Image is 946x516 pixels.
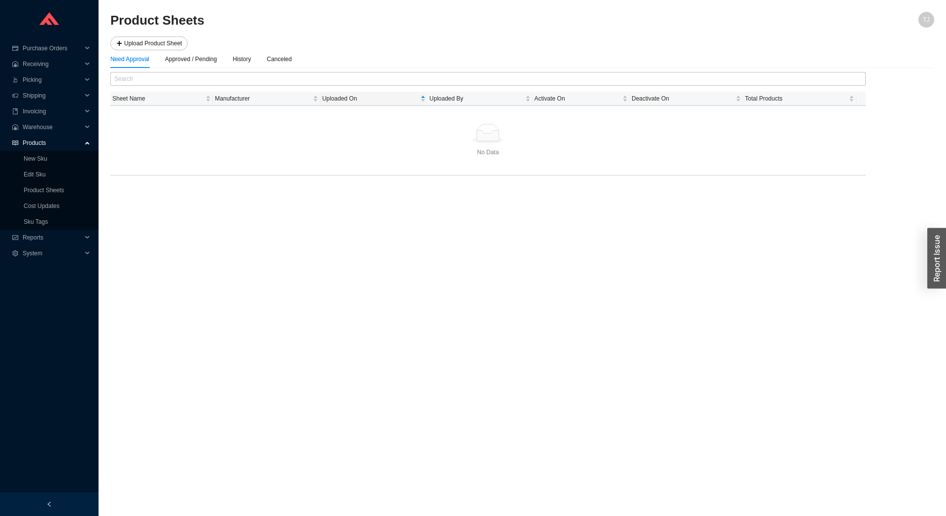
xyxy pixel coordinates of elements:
[23,88,82,103] span: Shipping
[116,40,122,47] span: plus
[267,54,292,64] div: Canceled
[24,203,60,209] a: Cost Updates
[23,119,82,135] span: Warehouse
[745,94,847,103] span: Total Products
[110,12,728,29] h2: Product Sheets
[112,147,864,157] div: No Data
[632,94,734,103] span: Deactivate On
[322,94,418,103] span: Uploaded On
[12,45,19,51] span: credit-card
[215,94,311,103] span: Manufacturer
[12,235,19,241] span: fund
[213,92,320,106] th: Manufacturer sortable
[535,94,620,103] span: Activate On
[23,103,82,119] span: Invoicing
[46,501,52,507] span: left
[110,36,188,50] button: plusUpload Product Sheet
[24,187,64,194] a: Product Sheets
[110,72,866,86] input: Search
[110,54,149,64] div: Need Approval
[12,250,19,256] span: setting
[23,56,82,72] span: Receiving
[428,92,533,106] th: Uploaded By sortable
[24,171,46,178] a: Edit Sku
[430,94,523,103] span: Uploaded By
[533,92,630,106] th: Activate On sortable
[743,92,856,106] th: Total Products sortable
[12,108,19,114] span: book
[24,155,47,162] a: New Sku
[23,72,82,88] span: Picking
[12,140,19,146] span: read
[110,92,213,106] th: Sheet Name sortable
[23,230,82,245] span: Reports
[630,92,743,106] th: Deactivate On sortable
[23,135,82,151] span: Products
[923,12,929,28] span: TJ
[23,40,82,56] span: Purchase Orders
[23,245,82,261] span: System
[124,38,182,48] span: Upload Product Sheet
[165,54,217,64] div: Approved / Pending
[112,94,203,103] span: Sheet Name
[24,218,48,225] a: Sku Tags
[233,54,251,64] div: History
